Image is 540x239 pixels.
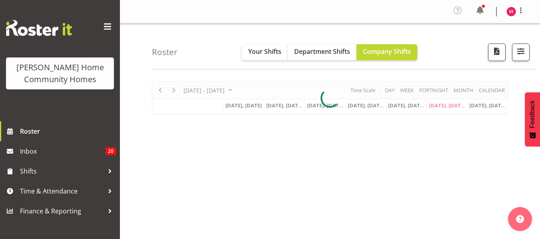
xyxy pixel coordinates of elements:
img: Rosterit website logo [6,20,72,36]
span: Inbox [20,145,106,157]
span: Department Shifts [294,47,350,56]
button: Feedback - Show survey [525,92,540,146]
h4: Roster [152,47,177,57]
img: vence-ibo8543.jpg [506,7,516,16]
span: Company Shifts [363,47,411,56]
span: Your Shifts [248,47,281,56]
button: Filter Shifts [512,43,530,61]
div: [PERSON_NAME] Home Community Homes [14,61,106,85]
img: help-xxl-2.png [516,215,524,223]
span: Finance & Reporting [20,205,104,217]
span: Time & Attendance [20,185,104,197]
span: Feedback [529,100,536,128]
button: Company Shifts [357,44,417,60]
button: Your Shifts [242,44,288,60]
span: Roster [20,125,116,137]
button: Department Shifts [288,44,357,60]
button: Download a PDF of the roster according to the set date range. [488,43,506,61]
span: Shifts [20,165,104,177]
span: 20 [106,147,116,155]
